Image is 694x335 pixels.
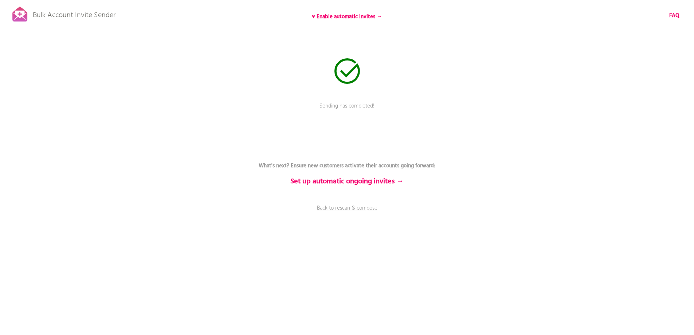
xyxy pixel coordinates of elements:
[238,102,456,120] p: Sending has completed!
[33,4,115,23] p: Bulk Account Invite Sender
[259,161,435,170] b: What's next? Ensure new customers activate their accounts going forward:
[312,12,382,21] b: ♥ Enable automatic invites →
[290,176,404,187] b: Set up automatic ongoing invites →
[238,204,456,222] a: Back to rescan & compose
[669,11,679,20] b: FAQ
[669,12,679,20] a: FAQ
